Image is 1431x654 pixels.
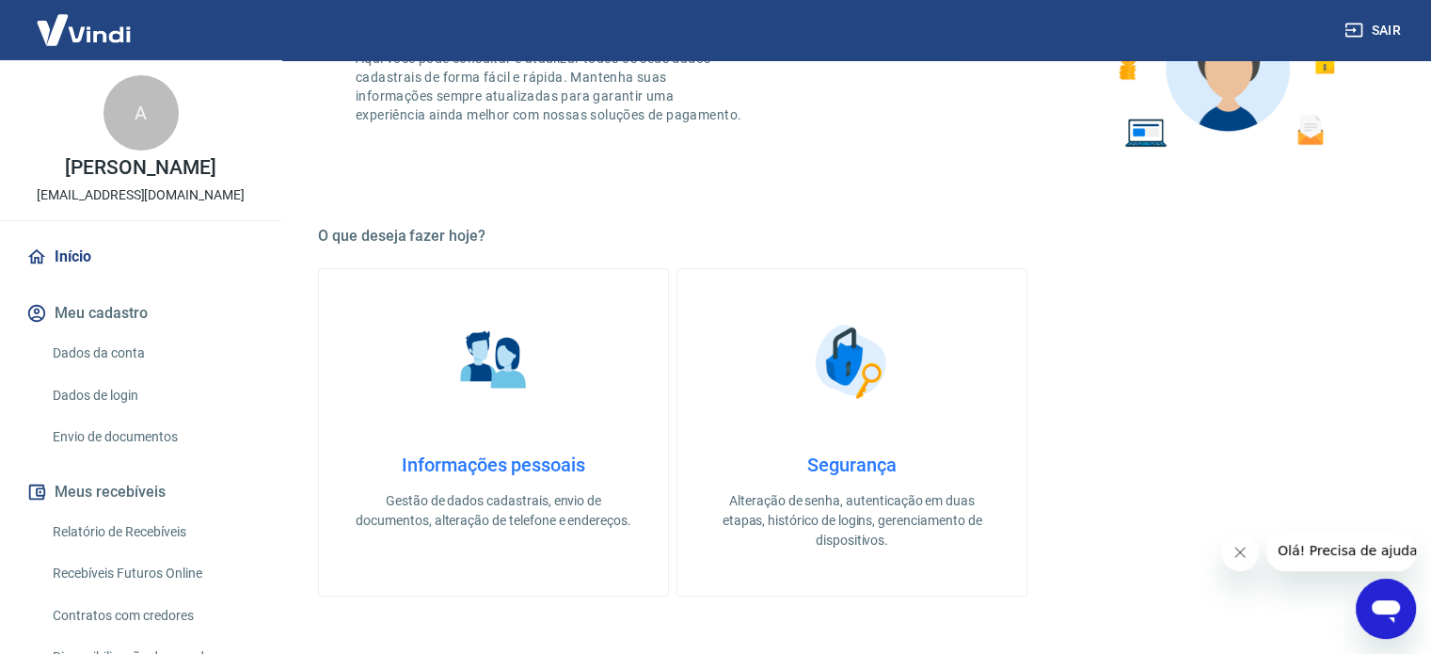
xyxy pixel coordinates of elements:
[23,471,259,513] button: Meus recebíveis
[1341,13,1408,48] button: Sair
[708,491,996,550] p: Alteração de senha, autenticação em duas etapas, histórico de logins, gerenciamento de dispositivos.
[45,376,259,415] a: Dados de login
[37,185,245,205] p: [EMAIL_ADDRESS][DOMAIN_NAME]
[23,236,259,278] a: Início
[1266,530,1416,571] iframe: Mensagem da empresa
[45,513,259,551] a: Relatório de Recebíveis
[708,454,996,476] h4: Segurança
[1221,534,1259,571] iframe: Fechar mensagem
[45,418,259,456] a: Envio de documentos
[318,268,669,597] a: Informações pessoaisInformações pessoaisGestão de dados cadastrais, envio de documentos, alteraçã...
[45,334,259,373] a: Dados da conta
[349,491,638,531] p: Gestão de dados cadastrais, envio de documentos, alteração de telefone e endereços.
[349,454,638,476] h4: Informações pessoais
[11,13,158,28] span: Olá! Precisa de ajuda?
[447,314,541,408] img: Informações pessoais
[676,268,1027,597] a: SegurançaSegurançaAlteração de senha, autenticação em duas etapas, histórico de logins, gerenciam...
[356,49,745,124] p: Aqui você pode consultar e atualizar todos os seus dados cadastrais de forma fácil e rápida. Mant...
[23,1,145,58] img: Vindi
[65,158,215,178] p: [PERSON_NAME]
[45,597,259,635] a: Contratos com credores
[1356,579,1416,639] iframe: Botão para abrir a janela de mensagens
[45,554,259,593] a: Recebíveis Futuros Online
[103,75,179,151] div: A
[805,314,899,408] img: Segurança
[23,293,259,334] button: Meu cadastro
[318,227,1386,246] h5: O que deseja fazer hoje?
